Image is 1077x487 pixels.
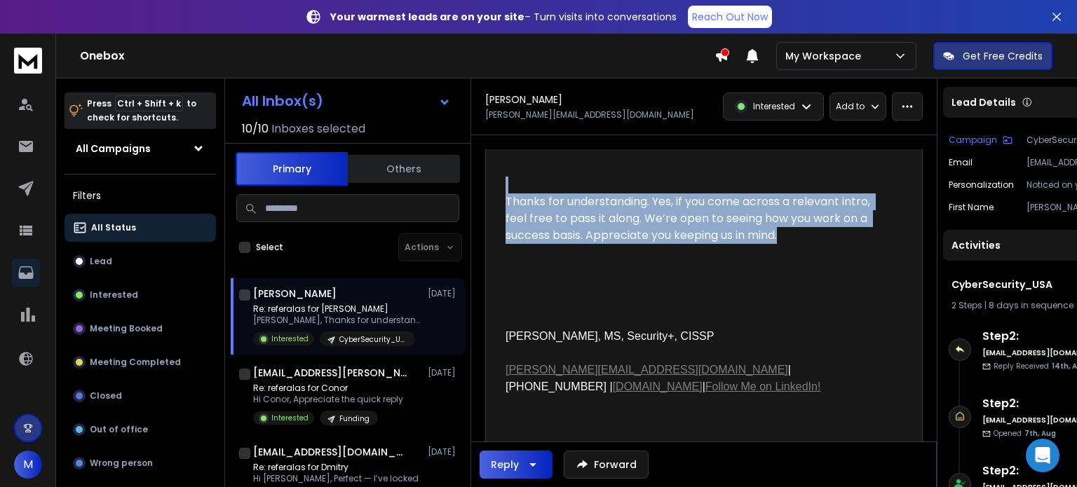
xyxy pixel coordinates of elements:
img: logo [14,48,42,74]
button: M [14,451,42,479]
p: [PERSON_NAME][EMAIL_ADDRESS][DOMAIN_NAME] [485,109,694,121]
p: Get Free Credits [963,49,1043,63]
button: Reply [480,451,553,479]
div: Open Intercom Messenger [1026,439,1059,472]
button: Others [348,153,460,184]
span: 7th, Aug [1024,428,1056,439]
p: Thanks for understanding. Yes, if you come across a relevant intro, feel free to pass it along. W... [506,193,891,244]
button: Wrong person [65,449,216,477]
h1: [PERSON_NAME] [253,287,337,301]
p: Re: referalas for Dmitry [253,462,419,473]
p: Hi Conor, Appreciate the quick reply [253,394,403,405]
span: Ctrl + Shift + k [115,95,183,111]
h3: Filters [65,186,216,205]
p: Interested [90,289,138,301]
a: Follow Me on LinkedIn! [705,380,821,392]
p: – Turn visits into conversations [330,10,677,24]
h1: All Inbox(s) [242,94,323,108]
button: Primary [236,152,348,186]
button: All Campaigns [65,135,216,163]
h1: Onebox [80,48,714,64]
p: [PERSON_NAME], Thanks for understanding. Yes, [253,315,421,326]
button: All Inbox(s) [231,87,462,115]
span: 10 / 10 [242,121,269,137]
label: Select [256,242,283,253]
p: Meeting Completed [90,357,181,368]
p: Hi [PERSON_NAME], Perfect — I’ve locked [253,473,419,484]
div: Reply [491,458,519,472]
button: Out of office [65,416,216,444]
p: Closed [90,390,122,402]
strong: Your warmest leads are on your site [330,10,524,24]
p: All Status [91,222,136,233]
a: [PERSON_NAME][EMAIL_ADDRESS][DOMAIN_NAME] [506,364,788,376]
p: Interested [271,334,309,344]
h1: All Campaigns [76,142,151,156]
span: [PERSON_NAME], MS, Security+, CISSP [506,330,714,342]
button: All Status [65,214,216,242]
p: Lead Details [951,95,1016,109]
p: Funding [339,413,370,424]
p: Opened [994,428,1056,439]
button: Lead [65,247,216,275]
h3: Inboxes selected [271,121,365,137]
p: Interested [271,413,309,423]
button: Forward [564,451,649,479]
button: Get Free Credits [933,42,1052,70]
p: Out of office [90,424,148,435]
p: Re: referalas for [PERSON_NAME] [253,303,421,315]
p: Add to [836,101,865,112]
button: Meeting Completed [65,348,216,376]
p: Re: referalas for Conor [253,383,403,394]
p: Interested [753,101,795,112]
p: [DATE] [428,446,459,458]
p: First Name [949,202,994,213]
h1: [PERSON_NAME] [485,92,562,107]
p: Email [949,157,973,168]
h1: [EMAIL_ADDRESS][DOMAIN_NAME] [253,445,407,459]
button: Meeting Booked [65,315,216,343]
span: 2 Steps [951,299,982,311]
p: CyberSecurity_USA [339,334,407,345]
p: Campaign [949,135,997,146]
h1: [EMAIL_ADDRESS][PERSON_NAME][DOMAIN_NAME] [253,366,407,380]
p: Reach Out Now [692,10,768,24]
a: Reach Out Now [688,6,772,28]
p: [DATE] [428,367,459,378]
p: Lead [90,256,112,267]
p: My Workspace [785,49,867,63]
button: Campaign [949,135,1012,146]
p: Meeting Booked [90,323,163,334]
p: Personalization [949,179,1014,191]
a: [DOMAIN_NAME] [613,380,703,392]
button: Interested [65,281,216,309]
button: Closed [65,382,216,410]
p: [DATE] [428,288,459,299]
span: 8 days in sequence [989,299,1073,311]
p: Press to check for shortcuts. [87,97,196,125]
p: Wrong person [90,458,153,469]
